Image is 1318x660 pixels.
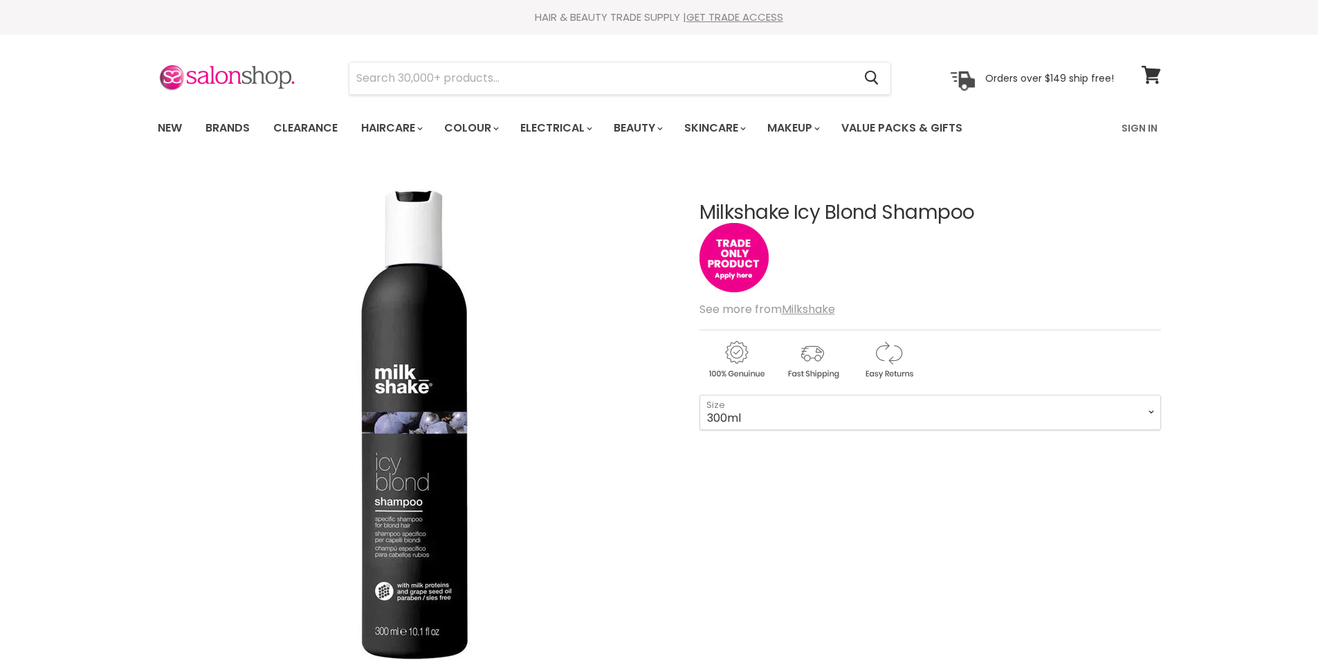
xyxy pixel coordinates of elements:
[782,301,835,317] a: Milkshake
[434,114,507,143] a: Colour
[852,339,925,381] img: returns.gif
[757,114,828,143] a: Makeup
[147,108,1043,148] ul: Main menu
[699,339,773,381] img: genuine.gif
[1113,114,1166,143] a: Sign In
[699,301,835,317] span: See more from
[686,10,783,24] a: GET TRADE ACCESS
[699,223,769,292] img: tradeonly_small.jpg
[140,108,1178,148] nav: Main
[699,202,1161,224] h1: Milkshake Icy Blond Shampoo
[831,114,973,143] a: Value Packs & Gifts
[147,114,192,143] a: New
[140,10,1178,24] div: HAIR & BEAUTY TRADE SUPPLY |
[854,62,890,94] button: Search
[263,114,348,143] a: Clearance
[195,114,260,143] a: Brands
[674,114,754,143] a: Skincare
[510,114,601,143] a: Electrical
[985,71,1114,84] p: Orders over $149 ship free!
[349,62,854,94] input: Search
[349,62,891,95] form: Product
[351,114,431,143] a: Haircare
[603,114,671,143] a: Beauty
[776,339,849,381] img: shipping.gif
